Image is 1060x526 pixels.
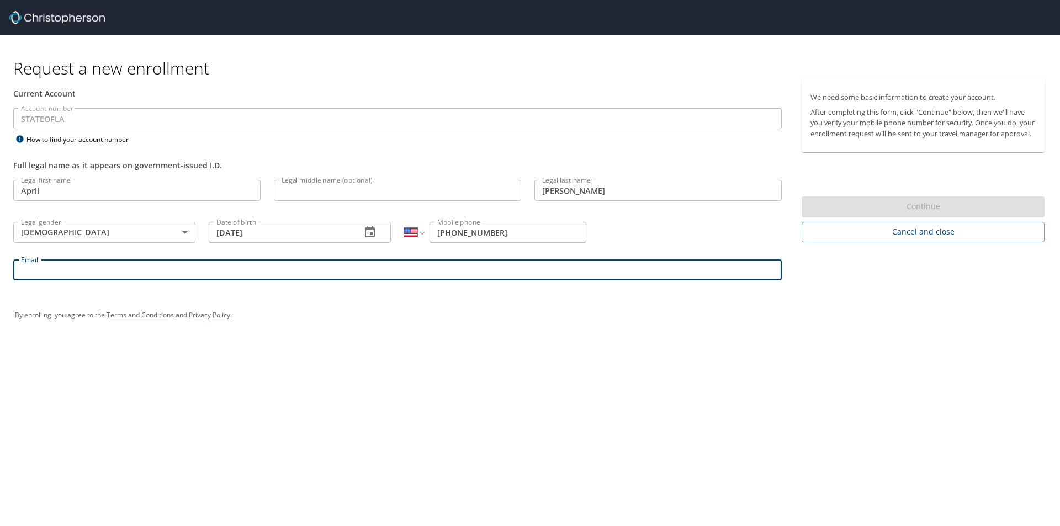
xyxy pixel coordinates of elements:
p: After completing this form, click "Continue" below, then we'll have you verify your mobile phone ... [810,107,1036,139]
span: Cancel and close [810,225,1036,239]
a: Terms and Conditions [107,310,174,320]
input: MM/DD/YYYY [209,222,352,243]
img: cbt logo [9,11,105,24]
div: Current Account [13,88,782,99]
input: Enter phone number [430,222,586,243]
div: Full legal name as it appears on government-issued I.D. [13,160,782,171]
div: By enrolling, you agree to the and . [15,301,1045,329]
div: How to find your account number [13,132,151,146]
div: [DEMOGRAPHIC_DATA] [13,222,195,243]
p: We need some basic information to create your account. [810,92,1036,103]
h1: Request a new enrollment [13,57,1053,79]
button: Cancel and close [802,222,1045,242]
a: Privacy Policy [189,310,230,320]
